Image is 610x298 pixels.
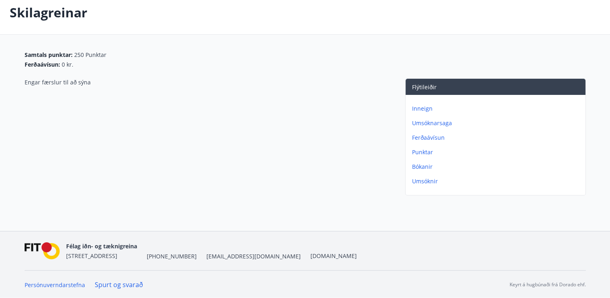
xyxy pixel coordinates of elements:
a: Persónuverndarstefna [25,281,85,289]
span: Ferðaávísun : [25,61,60,69]
p: Umsóknir [412,177,582,185]
p: Umsóknarsaga [412,119,582,127]
a: [DOMAIN_NAME] [310,252,357,260]
span: [PHONE_NUMBER] [147,252,197,260]
p: Skilagreinar [10,4,87,21]
span: Engar færslur til að sýna [25,78,91,199]
img: FPQVkF9lTnNbbaRSFyT17YYeljoOGk5m51IhT0bO.png [25,242,60,260]
p: Keyrt á hugbúnaði frá Dorado ehf. [510,281,586,288]
span: Félag iðn- og tæknigreina [66,242,137,250]
span: Flýtileiðir [412,83,437,91]
p: Inneign [412,105,582,113]
span: 250 Punktar [74,51,106,59]
a: Spurt og svarað [95,280,143,289]
p: Ferðaávísun [412,134,582,142]
p: Punktar [412,148,582,156]
p: Bókanir [412,163,582,171]
span: 0 kr. [62,61,73,69]
span: [EMAIL_ADDRESS][DOMAIN_NAME] [206,252,301,260]
span: Samtals punktar : [25,51,73,59]
span: [STREET_ADDRESS] [66,252,117,260]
